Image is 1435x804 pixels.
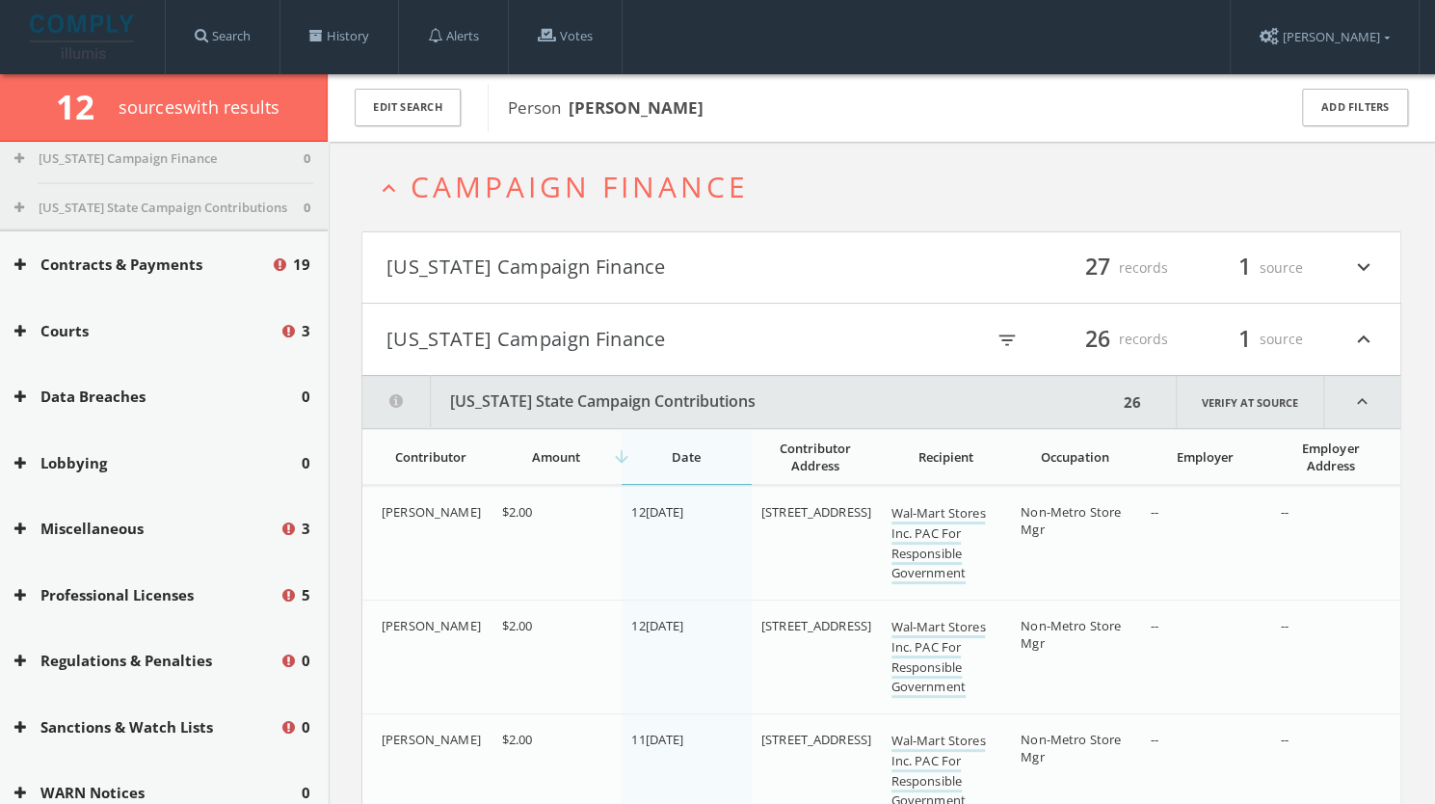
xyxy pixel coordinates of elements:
div: Recipient [891,448,1000,466]
button: Regulations & Penalties [14,650,279,672]
span: 11[DATE] [631,731,683,748]
i: filter_list [997,330,1018,351]
span: $2.00 [502,731,533,748]
button: expand_lessCampaign Finance [376,171,1401,202]
span: Non-Metro Store Mgr [1021,617,1121,652]
span: [STREET_ADDRESS] [761,731,871,748]
span: 0 [302,650,310,672]
span: 12[DATE] [631,503,683,521]
span: 0 [304,149,310,169]
button: [US_STATE] Campaign Finance [386,323,882,356]
a: Wal-Mart Stores Inc. PAC For Responsible Government [891,618,986,698]
span: -- [1280,731,1288,748]
span: Non-Metro Store Mgr [1021,731,1121,765]
div: records [1052,252,1168,284]
span: [PERSON_NAME] [382,503,481,521]
div: source [1187,323,1303,356]
span: [PERSON_NAME] [382,617,481,634]
button: [US_STATE] State Campaign Contributions [14,199,304,218]
button: Miscellaneous [14,518,279,540]
i: expand_less [1324,376,1400,428]
div: Occupation [1021,448,1129,466]
button: Data Breaches [14,386,302,408]
span: 0 [302,782,310,804]
span: 12 [56,84,111,129]
span: 3 [302,320,310,342]
div: source [1187,252,1303,284]
button: Sanctions & Watch Lists [14,716,279,738]
span: [PERSON_NAME] [382,731,481,748]
a: Verify at source [1176,376,1324,428]
span: 1 [1230,251,1260,284]
span: [STREET_ADDRESS] [761,503,871,521]
span: -- [1151,731,1158,748]
span: Person [508,96,704,119]
span: 3 [302,518,310,540]
span: -- [1280,617,1288,634]
span: -- [1151,617,1158,634]
span: 27 [1076,251,1119,284]
div: 26 [1118,376,1147,428]
span: $2.00 [502,503,533,521]
button: [US_STATE] State Campaign Contributions [362,376,1118,428]
span: -- [1151,503,1158,521]
span: -- [1280,503,1288,521]
span: 12[DATE] [631,617,683,634]
span: 26 [1076,322,1119,356]
span: Non-Metro Store Mgr [1021,503,1121,538]
div: Employer [1151,448,1260,466]
div: Amount [502,448,611,466]
button: Edit Search [355,89,461,126]
i: expand_less [1351,323,1376,356]
i: arrow_downward [612,447,631,467]
span: source s with results [119,95,280,119]
span: 0 [302,452,310,474]
span: 19 [293,254,310,276]
i: expand_more [1351,252,1376,284]
button: [US_STATE] Campaign Finance [14,149,304,169]
div: Contributor [382,448,481,466]
button: Courts [14,320,279,342]
span: [STREET_ADDRESS] [761,617,871,634]
span: 1 [1230,322,1260,356]
img: illumis [30,14,138,59]
span: 0 [304,199,310,218]
div: Date [631,448,740,466]
button: Lobbying [14,452,302,474]
button: Professional Licenses [14,584,279,606]
b: [PERSON_NAME] [569,96,704,119]
span: 0 [302,716,310,738]
a: Wal-Mart Stores Inc. PAC For Responsible Government [891,504,986,584]
div: records [1052,323,1168,356]
span: 5 [302,584,310,606]
button: Contracts & Payments [14,254,271,276]
span: Campaign Finance [411,167,749,206]
button: WARN Notices [14,782,302,804]
span: 0 [302,386,310,408]
button: [US_STATE] Campaign Finance [386,252,882,284]
div: Employer Address [1280,440,1381,474]
div: Contributor Address [761,440,870,474]
span: $2.00 [502,617,533,634]
i: expand_less [376,175,402,201]
button: Add Filters [1302,89,1408,126]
